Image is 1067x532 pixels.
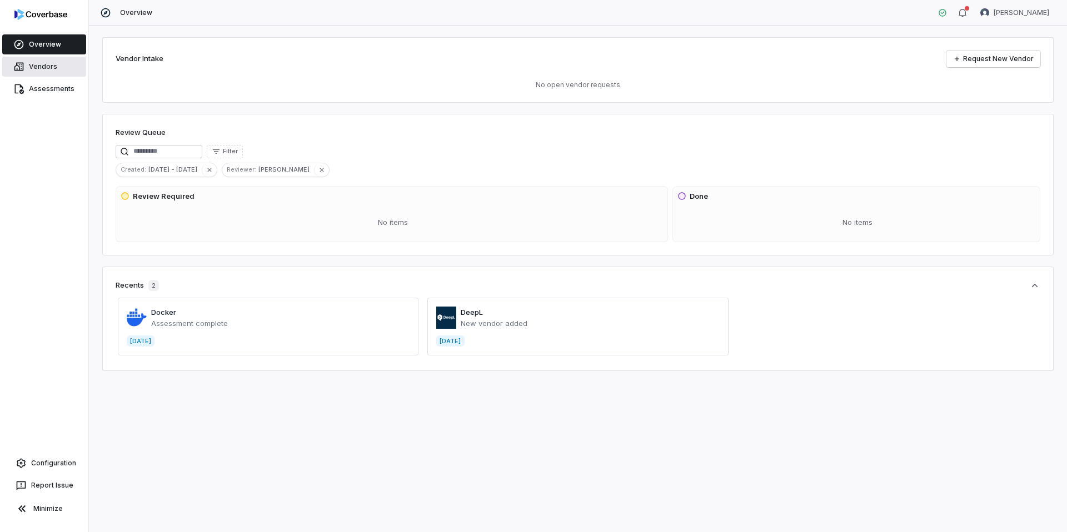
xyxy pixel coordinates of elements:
span: Configuration [31,459,76,468]
button: Minimize [4,498,84,520]
a: Docker [151,308,176,317]
div: No items [121,208,665,237]
span: Vendors [29,62,57,71]
span: Assessments [29,84,74,93]
button: Recents2 [116,280,1040,291]
span: Filter [223,147,238,155]
img: Kim Kambarami avatar [980,8,989,17]
span: 2 [148,280,159,291]
h1: Review Queue [116,127,166,138]
span: Overview [120,8,152,17]
span: [DATE] - [DATE] [148,164,202,174]
div: Recents [116,280,159,291]
p: No open vendor requests [116,81,1040,89]
button: Filter [207,145,243,158]
span: Reviewer : [222,164,258,174]
button: Kim Kambarami avatar[PERSON_NAME] [974,4,1056,21]
img: logo-D7KZi-bG.svg [14,9,67,20]
span: [PERSON_NAME] [994,8,1049,17]
a: Request New Vendor [946,51,1040,67]
h3: Review Required [133,191,195,202]
h3: Done [690,191,708,202]
a: Overview [2,34,86,54]
div: No items [677,208,1038,237]
span: Overview [29,40,61,49]
span: Created : [116,164,148,174]
a: Vendors [2,57,86,77]
span: [PERSON_NAME] [258,164,314,174]
a: DeepL [461,308,483,317]
span: Minimize [33,504,63,513]
h2: Vendor Intake [116,53,163,64]
span: Report Issue [31,481,73,490]
button: Report Issue [4,475,84,495]
a: Assessments [2,79,86,99]
a: Configuration [4,453,84,473]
